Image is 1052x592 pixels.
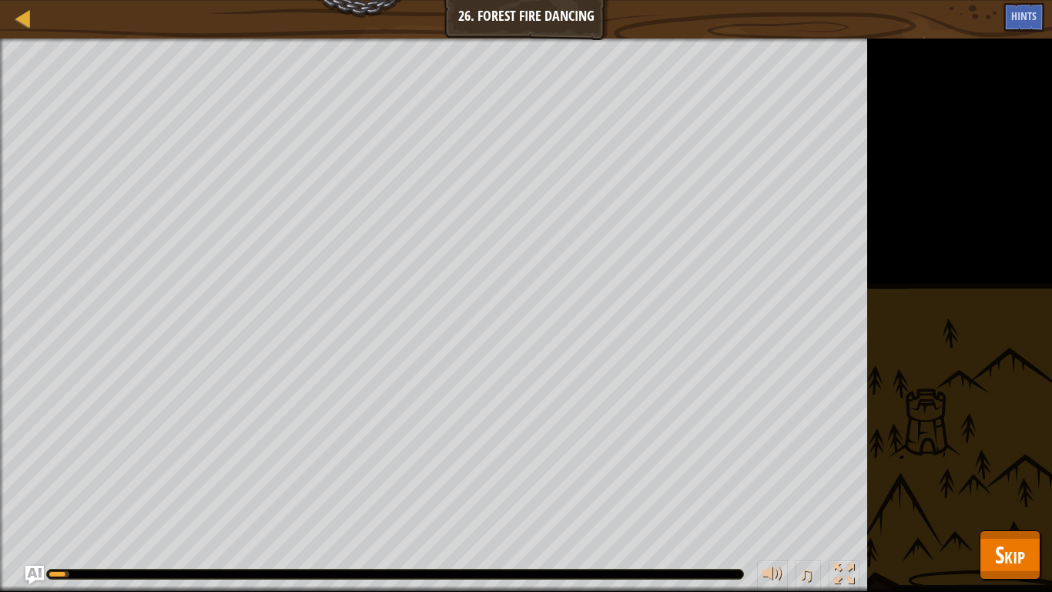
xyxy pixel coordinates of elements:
[25,566,44,584] button: Ask AI
[995,539,1025,570] span: Skip
[757,560,788,592] button: Adjust volume
[980,530,1040,580] button: Skip
[1011,8,1037,23] span: Hints
[799,563,814,586] span: ♫
[796,560,822,592] button: ♫
[829,560,859,592] button: Toggle fullscreen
